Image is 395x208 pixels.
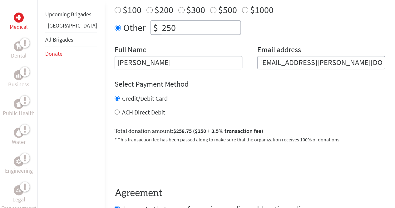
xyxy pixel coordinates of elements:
[122,94,168,102] label: Credit/Debit Card
[45,21,97,33] li: Panama
[14,185,24,195] div: Legal Empowerment
[115,188,385,199] h4: Agreement
[5,166,33,175] p: Engineering
[45,50,62,57] a: Donate
[122,108,165,116] label: ACH Direct Debit
[10,23,28,31] p: Medical
[115,45,146,56] label: Full Name
[16,15,21,20] img: Medical
[16,159,21,164] img: Engineering
[14,41,24,51] div: Dental
[155,4,173,16] label: $200
[16,101,21,107] img: Public Health
[14,156,24,166] div: Engineering
[115,127,263,136] label: Total donation amount:
[115,79,385,89] h4: Select Payment Method
[45,11,91,18] a: Upcoming Brigades
[257,45,301,56] label: Email address
[45,8,97,21] li: Upcoming Brigades
[12,138,26,146] p: Water
[186,4,205,16] label: $300
[12,128,26,146] a: WaterWater
[173,127,263,134] span: $258.75 ($250 + 3.5% transaction fee)
[14,13,24,23] div: Medical
[16,43,21,49] img: Dental
[16,188,21,192] img: Legal Empowerment
[16,73,21,78] img: Business
[115,136,385,143] p: * This transaction fee has been passed along to make sure that the organization receives 100% of ...
[14,70,24,80] div: Business
[3,99,35,118] a: Public HealthPublic Health
[45,47,97,61] li: Donate
[48,22,97,29] a: [GEOGRAPHIC_DATA]
[257,56,385,69] input: Your Email
[8,80,29,89] p: Business
[160,21,240,34] input: Enter Amount
[123,4,141,16] label: $100
[115,56,242,69] input: Enter Full Name
[250,4,274,16] label: $1000
[218,4,237,16] label: $500
[151,21,160,34] div: $
[45,33,97,47] li: All Brigades
[14,128,24,138] div: Water
[10,13,28,31] a: MedicalMedical
[5,156,33,175] a: EngineeringEngineering
[115,151,210,175] iframe: To enrich screen reader interactions, please activate Accessibility in Grammarly extension settings
[45,36,73,43] a: All Brigades
[16,129,21,136] img: Water
[123,20,146,35] label: Other
[3,109,35,118] p: Public Health
[14,99,24,109] div: Public Health
[11,51,27,60] p: Dental
[8,70,29,89] a: BusinessBusiness
[11,41,27,60] a: DentalDental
